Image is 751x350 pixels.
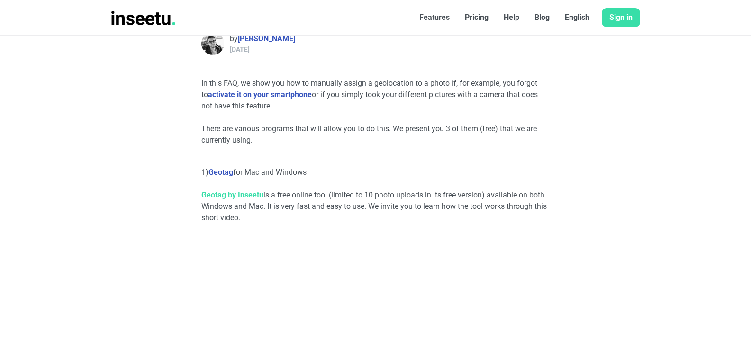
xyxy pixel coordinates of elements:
[609,13,633,22] font: Sign in
[534,13,550,22] font: Blog
[208,90,312,99] a: activate it on your smartphone
[230,33,295,45] div: by
[111,11,176,25] img: INSEETU
[201,167,550,178] p: 1) for Mac and Windows
[419,13,450,22] font: Features
[201,123,550,146] p: There are various programs that will allow you to do this. We present you 3 of them (free) that w...
[504,13,519,22] font: Help
[557,8,597,27] a: English
[201,190,263,199] a: Geotag by Inseetu
[527,8,557,27] a: Blog
[208,168,233,177] a: Geotag
[602,8,640,27] a: Sign in
[201,189,550,224] p: is a free online tool (limited to 10 photo uploads in its free version) available on both Windows...
[230,45,295,54] div: [DATE]
[457,8,496,27] a: Pricing
[465,13,489,22] font: Pricing
[496,8,527,27] a: Help
[412,8,457,27] a: Features
[201,78,550,112] p: In this FAQ, we show you how to manually assign a geolocation to a photo if, for example, you for...
[238,34,295,43] a: [PERSON_NAME]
